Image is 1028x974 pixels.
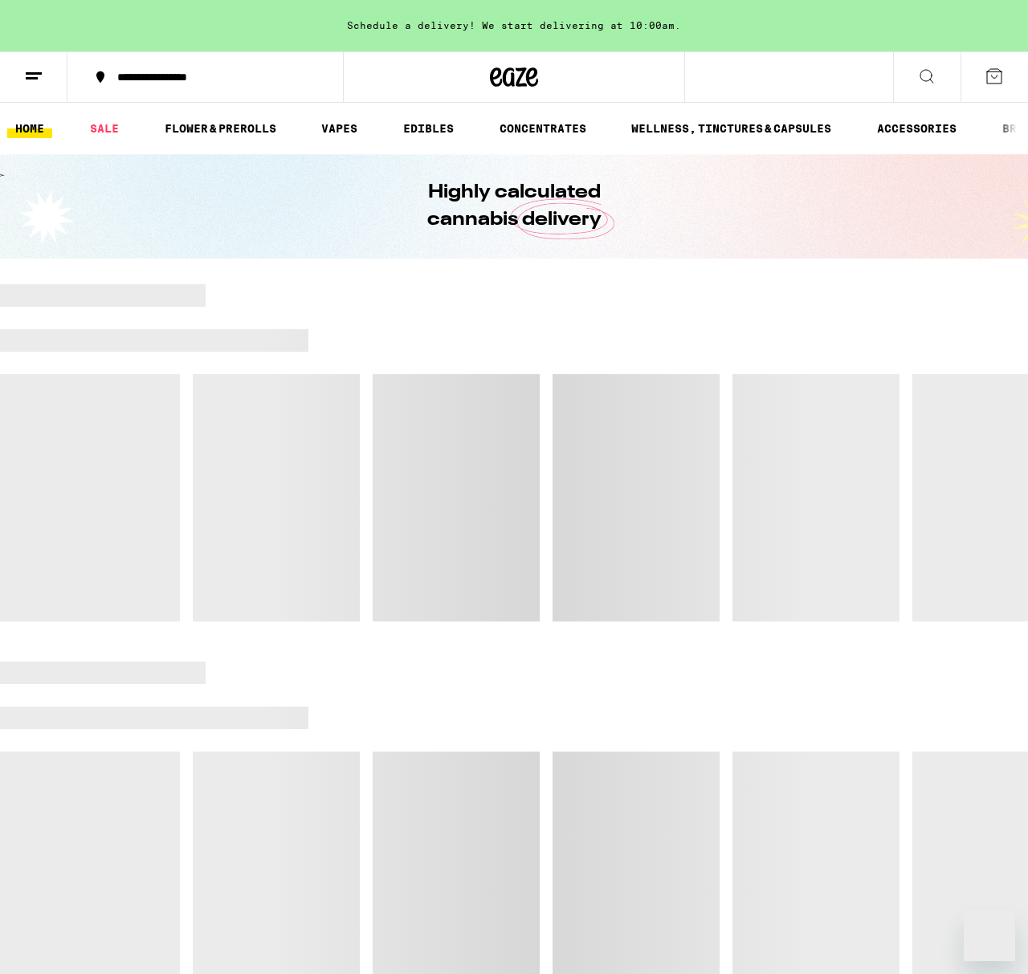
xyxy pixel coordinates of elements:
a: EDIBLES [395,119,462,138]
a: SALE [82,119,127,138]
h1: Highly calculated cannabis delivery [381,179,647,234]
a: FLOWER & PREROLLS [157,119,284,138]
iframe: Button to launch messaging window [964,910,1015,961]
a: WELLNESS, TINCTURES & CAPSULES [623,119,839,138]
a: VAPES [313,119,365,138]
a: CONCENTRATES [492,119,594,138]
a: ACCESSORIES [869,119,965,138]
a: HOME [7,119,52,138]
